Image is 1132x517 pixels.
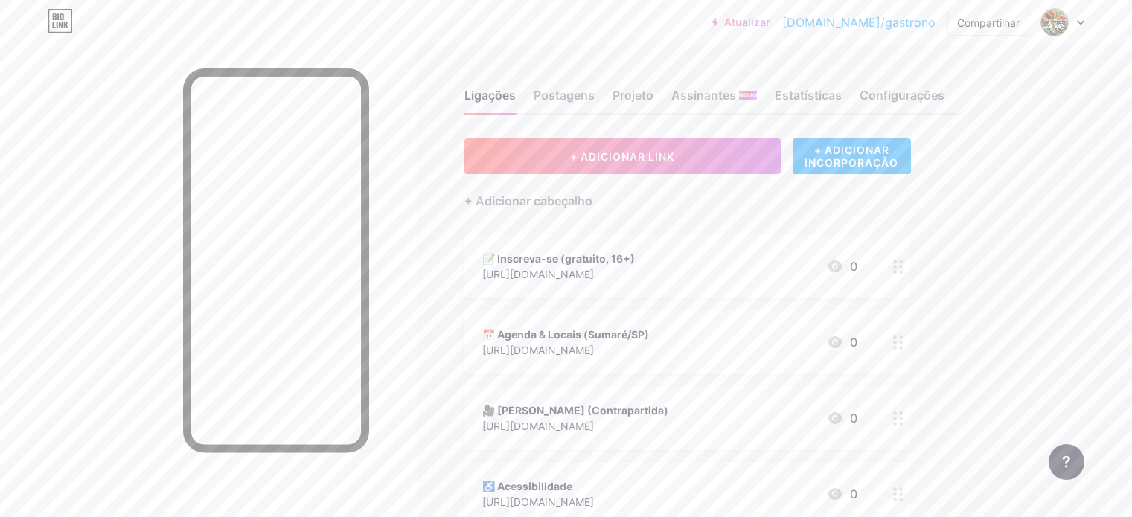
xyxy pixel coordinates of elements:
[464,88,516,103] font: Ligações
[671,88,736,103] font: Assinantes
[613,88,653,103] font: Projeto
[570,150,674,163] font: + ADICIONAR LINK
[782,15,936,30] font: [DOMAIN_NAME]/gastrono
[739,91,757,99] font: NOVO
[482,404,668,417] font: 🎥 [PERSON_NAME] (Contrapartida)
[850,335,857,350] font: 0
[482,252,635,265] font: 📝 Inscreva-se (gratuito, 16+)
[775,88,842,103] font: Estatísticas
[850,259,857,274] font: 0
[482,480,572,492] font: ♿ Acessibilidade
[1040,8,1069,36] img: Gastronomia do Axé
[850,411,857,426] font: 0
[482,268,594,280] font: [URL][DOMAIN_NAME]
[957,16,1020,29] font: Compartilhar
[482,344,594,356] font: [URL][DOMAIN_NAME]
[805,144,898,169] font: + ADICIONAR INCORPORAÇÃO
[850,487,857,501] font: 0
[464,138,781,174] button: + ADICIONAR LINK
[482,328,649,341] font: 📅 Agenda & Locais (Sumaré/SP)
[482,495,594,508] font: [URL][DOMAIN_NAME]
[782,13,936,31] a: [DOMAIN_NAME]/gastrono
[464,193,592,208] font: + Adicionar cabeçalho
[724,16,770,28] font: Atualizar
[860,88,944,103] font: Configurações
[534,88,595,103] font: Postagens
[482,420,594,432] font: [URL][DOMAIN_NAME]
